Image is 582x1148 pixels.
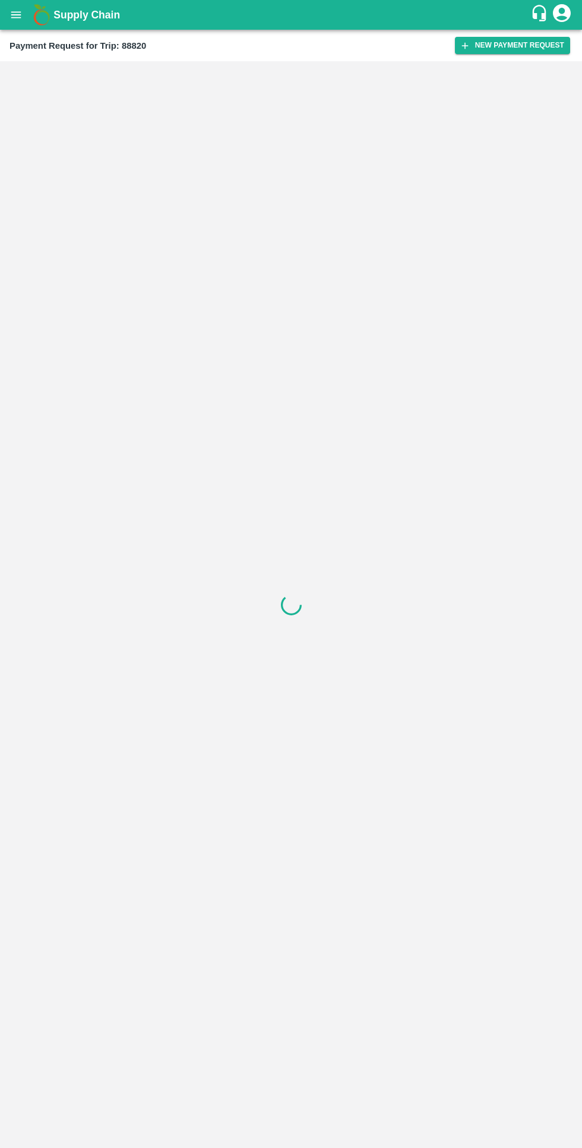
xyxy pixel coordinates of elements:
[455,37,570,54] button: New Payment Request
[2,1,30,29] button: open drawer
[53,7,530,23] a: Supply Chain
[30,3,53,27] img: logo
[53,9,120,21] b: Supply Chain
[530,4,551,26] div: customer-support
[551,2,572,27] div: account of current user
[10,41,146,51] b: Payment Request for Trip: 88820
